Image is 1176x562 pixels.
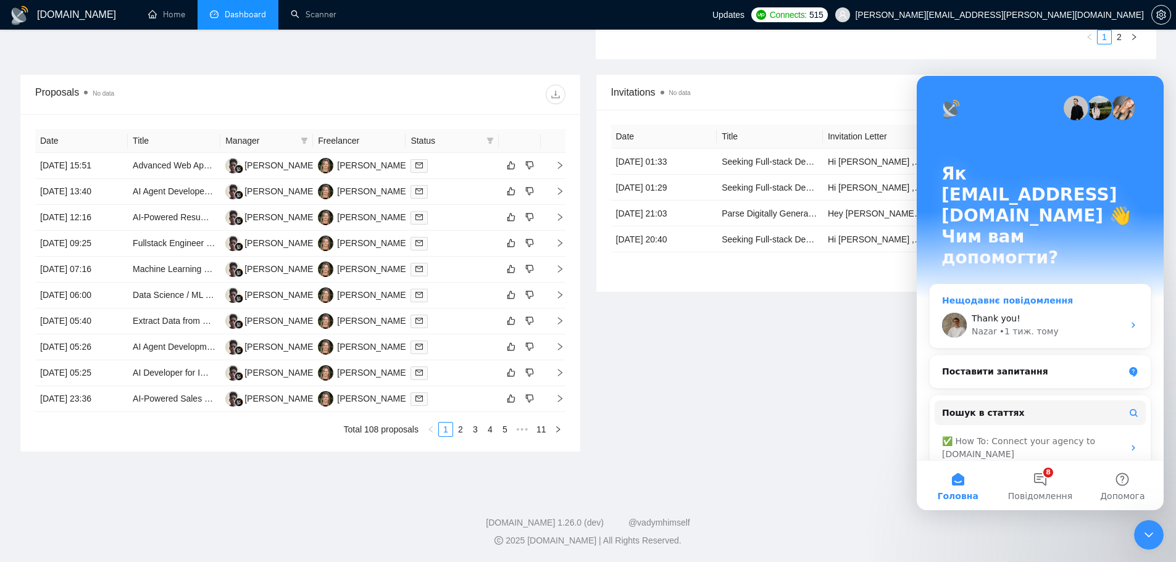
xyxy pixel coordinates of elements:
span: dislike [525,290,534,300]
span: ••• [512,422,532,437]
button: like [504,184,519,199]
a: [DOMAIN_NAME] 1.26.0 (dev) [486,518,604,527]
a: AI-Powered Resume Builder Application Developer [133,212,328,222]
button: dislike [522,391,537,406]
li: 1 [1097,30,1112,44]
img: gigradar-bm.png [235,398,243,407]
th: Date [35,129,128,153]
a: AK[PERSON_NAME] [225,315,315,325]
img: IM [318,236,333,251]
div: [PERSON_NAME] [337,262,408,276]
span: right [546,239,564,247]
button: download [546,85,565,104]
img: IM [318,184,333,199]
a: AI Developer for Image Recognition Platform [133,368,304,378]
li: 5 [498,422,512,437]
button: setting [1151,5,1171,25]
span: dislike [525,342,534,352]
a: setting [1151,10,1171,20]
a: IM[PERSON_NAME] [318,341,408,351]
img: AK [225,339,241,355]
img: gigradar-bm.png [235,294,243,303]
button: dislike [522,365,537,380]
li: 2 [1112,30,1127,44]
div: [PERSON_NAME] [337,366,408,379]
img: gigradar-bm.png [235,268,243,277]
td: [DATE] 09:25 [35,231,128,257]
img: logo [10,6,30,25]
a: Advanced Web App Development Agency Needed [133,160,325,170]
button: left [1082,30,1097,44]
td: [DATE] 05:26 [35,334,128,360]
span: download [546,89,565,99]
span: mail [415,162,423,169]
div: [PERSON_NAME] [337,314,408,328]
span: like [507,264,515,274]
a: AI Agent Development for Marketing Strategy [133,342,306,352]
a: IM[PERSON_NAME] [318,212,408,221]
span: like [507,394,515,403]
span: left [1086,33,1093,41]
span: like [507,368,515,378]
img: AK [225,236,241,251]
span: Status [411,134,481,147]
div: [PERSON_NAME] [337,340,408,353]
a: AI Agent Developer for Symbol Creation [133,186,286,196]
a: Data Science / ML / Real Time Analytics Support [133,290,319,300]
li: 2 [453,422,468,437]
div: [PERSON_NAME] [244,236,315,250]
a: Seeking Full-stack Developers with Python, Databases (SQL), and cloud experience - DSQL-2025-q3 [722,157,1110,167]
span: No data [669,89,691,96]
img: AK [225,391,241,407]
div: [PERSON_NAME] [337,392,408,405]
img: IM [318,210,333,225]
button: dislike [522,339,537,354]
div: [PERSON_NAME] [244,340,315,353]
span: right [546,342,564,351]
th: Invitation Letter [823,125,929,149]
button: like [504,313,519,328]
span: copyright [494,536,503,545]
img: gigradar-bm.png [235,346,243,355]
button: like [504,339,519,354]
td: AI-Powered Resume Builder Application Developer [128,205,220,231]
span: dislike [525,394,534,403]
li: 11 [532,422,551,437]
button: like [504,365,519,380]
span: dislike [525,186,534,196]
span: right [546,394,564,403]
div: [PERSON_NAME] [337,288,408,302]
span: mail [415,213,423,221]
td: [DATE] 06:00 [35,283,128,308]
span: right [546,316,564,325]
td: [DATE] 15:51 [35,153,128,179]
img: AK [225,365,241,381]
span: mail [415,395,423,402]
span: like [507,342,515,352]
span: dashboard [210,10,219,19]
div: [PERSON_NAME] [244,392,315,405]
button: dislike [522,262,537,276]
img: AK [225,210,241,225]
img: IM [318,391,333,407]
td: [DATE] 07:16 [35,257,128,283]
span: dislike [525,316,534,326]
a: Parse Digitally Generated PDFs to extract data [722,209,901,218]
span: Dashboard [225,9,266,20]
a: homeHome [148,9,185,20]
td: Advanced Web App Development Agency Needed [128,153,220,179]
div: [PERSON_NAME] [337,236,408,250]
div: [PERSON_NAME] [244,159,315,172]
li: Next 5 Pages [512,422,532,437]
div: [PERSON_NAME] [244,366,315,379]
a: 2 [454,423,467,436]
th: Title [717,125,823,149]
td: [DATE] 05:40 [35,308,128,334]
div: [PERSON_NAME] [244,262,315,276]
button: like [504,262,519,276]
